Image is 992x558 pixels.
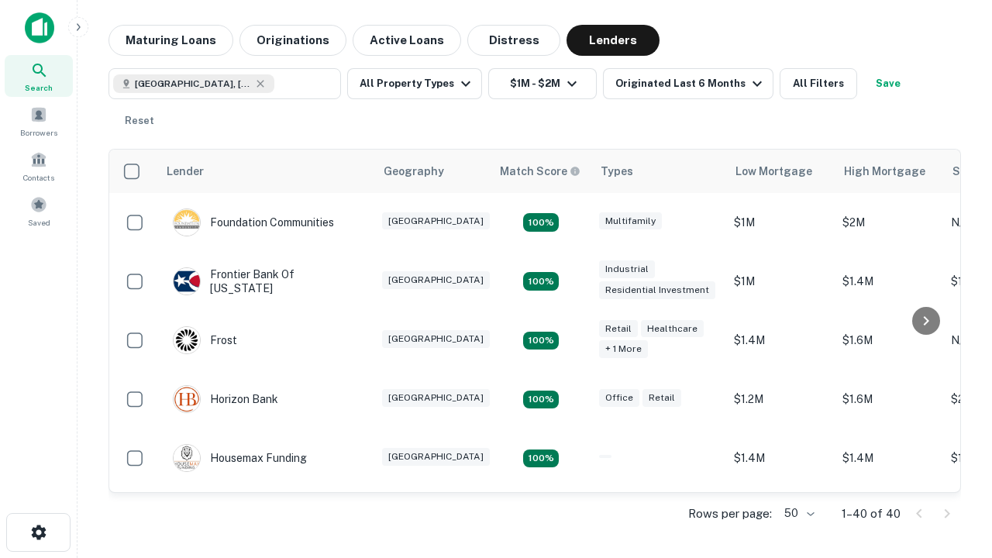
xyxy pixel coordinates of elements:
[735,162,812,181] div: Low Mortgage
[23,171,54,184] span: Contacts
[173,267,359,295] div: Frontier Bank Of [US_STATE]
[173,444,307,472] div: Housemax Funding
[844,162,925,181] div: High Mortgage
[5,145,73,187] a: Contacts
[603,68,773,99] button: Originated Last 6 Months
[382,271,490,289] div: [GEOGRAPHIC_DATA]
[384,162,444,181] div: Geography
[174,445,200,471] img: picture
[523,449,559,468] div: Matching Properties: 4, hasApolloMatch: undefined
[173,385,278,413] div: Horizon Bank
[25,12,54,43] img: capitalize-icon.png
[353,25,461,56] button: Active Loans
[599,340,648,358] div: + 1 more
[591,150,726,193] th: Types
[115,105,164,136] button: Reset
[726,370,835,429] td: $1.2M
[842,505,901,523] p: 1–40 of 40
[599,320,638,338] div: Retail
[500,163,580,180] div: Capitalize uses an advanced AI algorithm to match your search with the best lender. The match sco...
[780,68,857,99] button: All Filters
[20,126,57,139] span: Borrowers
[778,502,817,525] div: 50
[167,162,204,181] div: Lender
[382,330,490,348] div: [GEOGRAPHIC_DATA]
[835,370,943,429] td: $1.6M
[491,150,591,193] th: Capitalize uses an advanced AI algorithm to match your search with the best lender. The match sco...
[157,150,374,193] th: Lender
[641,320,704,338] div: Healthcare
[523,213,559,232] div: Matching Properties: 4, hasApolloMatch: undefined
[835,487,943,546] td: $1.6M
[599,212,662,230] div: Multifamily
[488,68,597,99] button: $1M - $2M
[599,281,715,299] div: Residential Investment
[726,193,835,252] td: $1M
[615,74,766,93] div: Originated Last 6 Months
[601,162,633,181] div: Types
[835,429,943,487] td: $1.4M
[174,327,200,353] img: picture
[835,252,943,311] td: $1.4M
[5,100,73,142] a: Borrowers
[726,311,835,370] td: $1.4M
[835,311,943,370] td: $1.6M
[173,326,237,354] div: Frost
[599,389,639,407] div: Office
[173,208,334,236] div: Foundation Communities
[567,25,660,56] button: Lenders
[642,389,681,407] div: Retail
[174,386,200,412] img: picture
[726,429,835,487] td: $1.4M
[726,252,835,311] td: $1M
[500,163,577,180] h6: Match Score
[599,260,655,278] div: Industrial
[523,272,559,291] div: Matching Properties: 4, hasApolloMatch: undefined
[835,193,943,252] td: $2M
[5,55,73,97] a: Search
[523,332,559,350] div: Matching Properties: 4, hasApolloMatch: undefined
[726,487,835,546] td: $1.4M
[239,25,346,56] button: Originations
[28,216,50,229] span: Saved
[5,190,73,232] a: Saved
[25,81,53,94] span: Search
[382,212,490,230] div: [GEOGRAPHIC_DATA]
[347,68,482,99] button: All Property Types
[835,150,943,193] th: High Mortgage
[108,25,233,56] button: Maturing Loans
[467,25,560,56] button: Distress
[382,448,490,466] div: [GEOGRAPHIC_DATA]
[914,384,992,459] iframe: Chat Widget
[174,209,200,236] img: picture
[174,268,200,294] img: picture
[726,150,835,193] th: Low Mortgage
[523,391,559,409] div: Matching Properties: 4, hasApolloMatch: undefined
[688,505,772,523] p: Rows per page:
[135,77,251,91] span: [GEOGRAPHIC_DATA], [GEOGRAPHIC_DATA], [GEOGRAPHIC_DATA]
[863,68,913,99] button: Save your search to get updates of matches that match your search criteria.
[382,389,490,407] div: [GEOGRAPHIC_DATA]
[374,150,491,193] th: Geography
